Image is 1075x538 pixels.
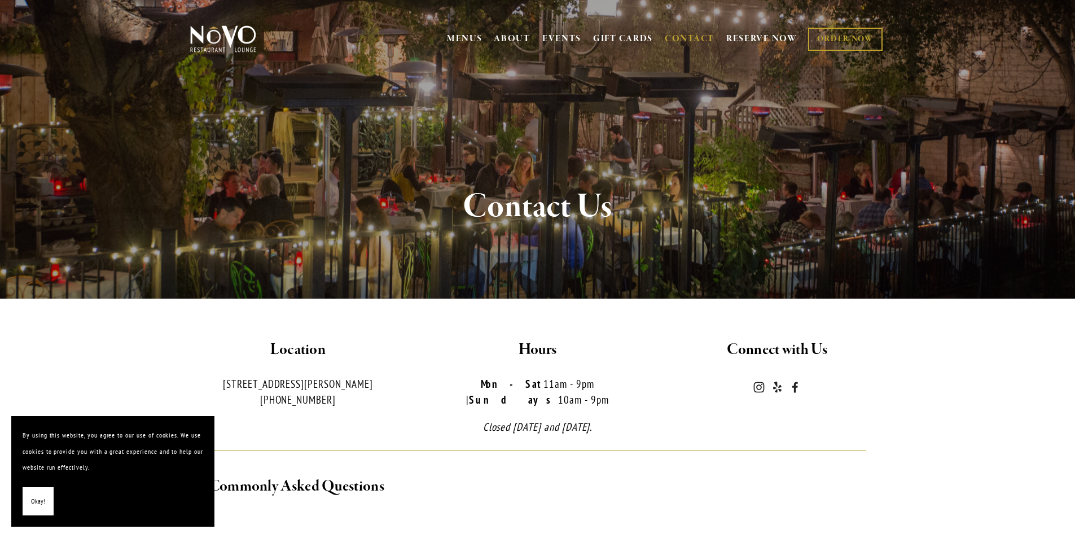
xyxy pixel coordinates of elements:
[23,427,203,476] p: By using this website, you agree to our use of cookies. We use cookies to provide you with a grea...
[753,382,765,393] a: Instagram
[209,475,867,498] h2: Commonly Asked Questions
[771,382,783,393] a: Yelp
[447,33,482,45] a: MENUS
[789,382,801,393] a: Novo Restaurant and Lounge
[665,28,714,50] a: CONTACT
[593,28,653,50] a: GIFT CARDS
[483,420,593,434] em: Closed [DATE] and [DATE].
[469,393,558,406] strong: Sundays
[427,376,648,408] p: 11am - 9pm | 10am - 9pm
[23,487,54,516] button: Okay!
[427,338,648,362] h2: Hours
[726,28,797,50] a: RESERVE NOW
[188,25,258,53] img: Novo Restaurant &amp; Lounge
[808,28,882,51] a: ORDER NOW
[542,33,581,45] a: EVENTS
[481,377,543,391] strong: Mon-Sat
[188,376,409,408] p: [STREET_ADDRESS][PERSON_NAME] [PHONE_NUMBER]
[31,493,45,510] span: Okay!
[667,338,888,362] h2: Connect with Us
[188,338,409,362] h2: Location
[11,416,214,527] section: Cookie banner
[494,33,530,45] a: ABOUT
[463,185,613,228] strong: Contact Us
